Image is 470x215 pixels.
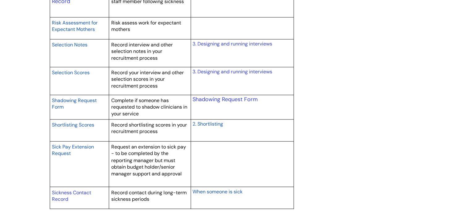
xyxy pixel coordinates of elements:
span: Record shortlisting scores in your recruitment process [111,122,187,135]
span: Record your interview and other selection scores in your recruitment process [111,69,184,89]
a: Selection Scores [52,69,90,76]
span: Request an extension to sick pay - to be completed by the reporting manager but must obtain budge... [111,144,186,177]
span: Record contact during long-term sickness periods [111,189,187,202]
a: 3. Designing and running interviews [192,68,272,75]
a: Selection Notes [52,41,87,48]
a: Shortlisting Scores [52,121,94,128]
a: Shadowing Request Form [192,96,257,103]
span: Complete if someone has requested to shadow clinicians in your service [111,97,187,117]
span: Risk assess work for expectant mothers [111,19,181,33]
a: 3. Designing and running interviews [192,41,272,47]
a: 2. Shortlisting [192,120,223,127]
a: Sickness Contact Record [52,189,91,202]
a: Shadowing Request Form [52,97,97,111]
span: Shadowing Request Form [52,97,97,110]
span: When someone is sick [192,188,242,195]
a: When someone is sick [192,187,242,195]
a: Risk Assessment for Expectant Mothers [52,19,98,33]
a: Sick Pay Extension Request [52,143,94,157]
span: Record interview and other selection notes in your recruitment process [111,41,173,61]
